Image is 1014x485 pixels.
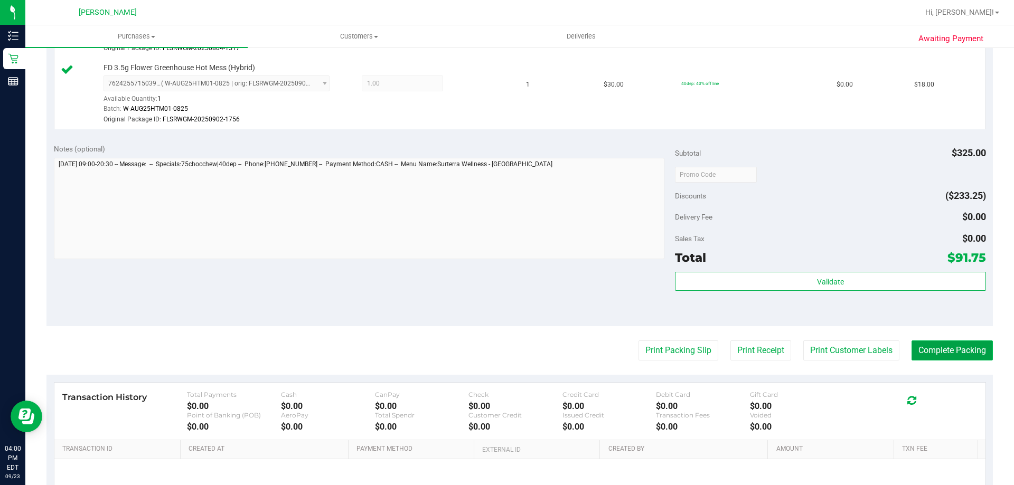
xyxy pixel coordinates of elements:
[918,33,983,45] span: Awaiting Payment
[104,91,341,112] div: Available Quantity:
[912,340,993,360] button: Complete Packing
[947,250,986,265] span: $91.75
[25,32,248,41] span: Purchases
[281,422,375,432] div: $0.00
[750,411,844,419] div: Voided
[356,445,470,453] a: Payment Method
[468,401,562,411] div: $0.00
[104,63,255,73] span: FD 3.5g Flower Greenhouse Hot Mess (Hybrid)
[552,32,610,41] span: Deliveries
[123,105,188,112] span: W-AUG25HTM01-0825
[675,250,706,265] span: Total
[750,391,844,398] div: Gift Card
[962,233,986,244] span: $0.00
[803,340,899,360] button: Print Customer Labels
[281,411,375,419] div: AeroPay
[11,401,42,432] iframe: Resource center
[562,401,656,411] div: $0.00
[817,278,844,286] span: Validate
[470,25,692,47] a: Deliveries
[79,8,137,17] span: [PERSON_NAME]
[468,422,562,432] div: $0.00
[962,211,986,222] span: $0.00
[902,445,973,453] a: Txn Fee
[375,401,469,411] div: $0.00
[157,95,161,102] span: 1
[163,44,240,52] span: FLSRWGM-20250804-1517
[187,401,281,411] div: $0.00
[656,391,750,398] div: Debit Card
[62,445,176,453] a: Transaction ID
[163,116,240,123] span: FLSRWGM-20250902-1756
[189,445,344,453] a: Created At
[187,411,281,419] div: Point of Banking (POB)
[656,411,750,419] div: Transaction Fees
[656,422,750,432] div: $0.00
[375,391,469,398] div: CanPay
[281,401,375,411] div: $0.00
[5,472,21,480] p: 09/23
[675,167,757,183] input: Promo Code
[952,147,986,158] span: $325.00
[750,401,844,411] div: $0.00
[468,411,562,419] div: Customer Credit
[375,411,469,419] div: Total Spendr
[608,445,764,453] a: Created By
[5,444,21,472] p: 04:00 PM EDT
[914,80,934,90] span: $18.00
[25,25,248,47] a: Purchases
[675,234,705,243] span: Sales Tax
[187,422,281,432] div: $0.00
[675,213,712,221] span: Delivery Fee
[925,8,994,16] span: Hi, [PERSON_NAME]!
[730,340,791,360] button: Print Receipt
[474,440,599,459] th: External ID
[604,80,624,90] span: $30.00
[750,422,844,432] div: $0.00
[776,445,890,453] a: Amount
[675,272,985,291] button: Validate
[104,44,161,52] span: Original Package ID:
[656,401,750,411] div: $0.00
[281,391,375,398] div: Cash
[8,53,18,64] inline-svg: Retail
[54,145,105,153] span: Notes (optional)
[187,391,281,398] div: Total Payments
[8,31,18,41] inline-svg: Inventory
[675,186,706,205] span: Discounts
[562,422,656,432] div: $0.00
[675,149,701,157] span: Subtotal
[248,32,470,41] span: Customers
[248,25,470,47] a: Customers
[562,391,656,398] div: Credit Card
[837,80,853,90] span: $0.00
[8,76,18,87] inline-svg: Reports
[375,422,469,432] div: $0.00
[468,391,562,398] div: Check
[104,105,121,112] span: Batch:
[526,80,530,90] span: 1
[104,116,161,123] span: Original Package ID:
[681,81,719,86] span: 40dep: 40% off line
[562,411,656,419] div: Issued Credit
[945,190,986,201] span: ($233.25)
[639,340,718,360] button: Print Packing Slip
